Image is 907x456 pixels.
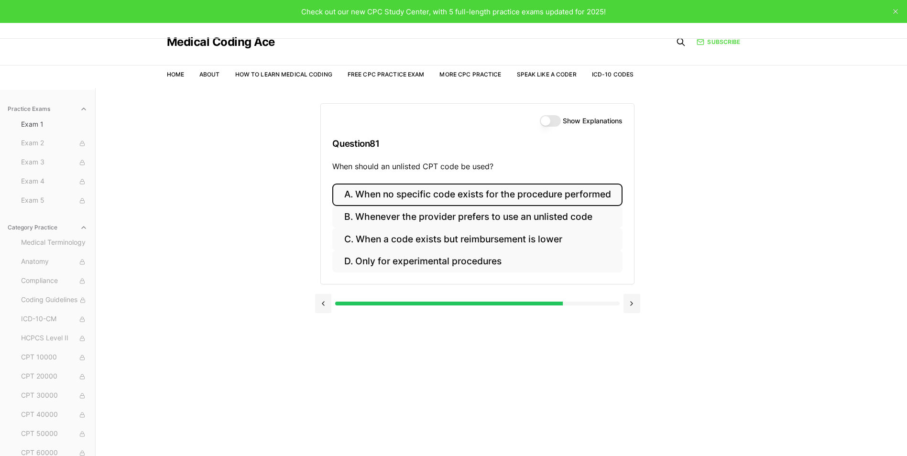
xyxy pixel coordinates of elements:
[21,371,87,382] span: CPT 20000
[167,36,275,48] a: Medical Coding Ace
[332,206,622,228] button: B. Whenever the provider prefers to use an unlisted code
[17,350,91,365] button: CPT 10000
[17,293,91,308] button: Coding Guidelines
[4,101,91,117] button: Practice Exams
[332,250,622,273] button: D. Only for experimental procedures
[563,118,623,124] label: Show Explanations
[17,407,91,423] button: CPT 40000
[17,117,91,132] button: Exam 1
[167,71,184,78] a: Home
[21,138,87,149] span: Exam 2
[17,331,91,346] button: HCPCS Level II
[332,184,622,206] button: A. When no specific code exists for the procedure performed
[21,391,87,401] span: CPT 30000
[21,295,87,305] span: Coding Guidelines
[17,273,91,289] button: Compliance
[17,136,91,151] button: Exam 2
[199,71,220,78] a: About
[332,130,622,158] h3: Question 81
[332,161,622,172] p: When should an unlisted CPT code be used?
[17,174,91,189] button: Exam 4
[21,276,87,286] span: Compliance
[517,71,577,78] a: Speak Like a Coder
[697,38,740,46] a: Subscribe
[235,71,332,78] a: How to Learn Medical Coding
[21,157,87,168] span: Exam 3
[21,429,87,439] span: CPT 50000
[592,71,634,78] a: ICD-10 Codes
[21,119,87,129] span: Exam 1
[348,71,425,78] a: Free CPC Practice Exam
[17,426,91,442] button: CPT 50000
[21,352,87,363] span: CPT 10000
[439,71,501,78] a: More CPC Practice
[4,220,91,235] button: Category Practice
[17,155,91,170] button: Exam 3
[17,254,91,270] button: Anatomy
[21,333,87,344] span: HCPCS Level II
[17,193,91,208] button: Exam 5
[21,410,87,420] span: CPT 40000
[21,314,87,325] span: ICD-10-CM
[17,388,91,403] button: CPT 30000
[21,257,87,267] span: Anatomy
[21,176,87,187] span: Exam 4
[17,369,91,384] button: CPT 20000
[21,238,87,248] span: Medical Terminology
[17,312,91,327] button: ICD-10-CM
[21,195,87,206] span: Exam 5
[17,235,91,250] button: Medical Terminology
[888,4,903,19] button: close
[301,7,606,16] span: Check out our new CPC Study Center, with 5 full-length practice exams updated for 2025!
[332,228,622,250] button: C. When a code exists but reimbursement is lower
